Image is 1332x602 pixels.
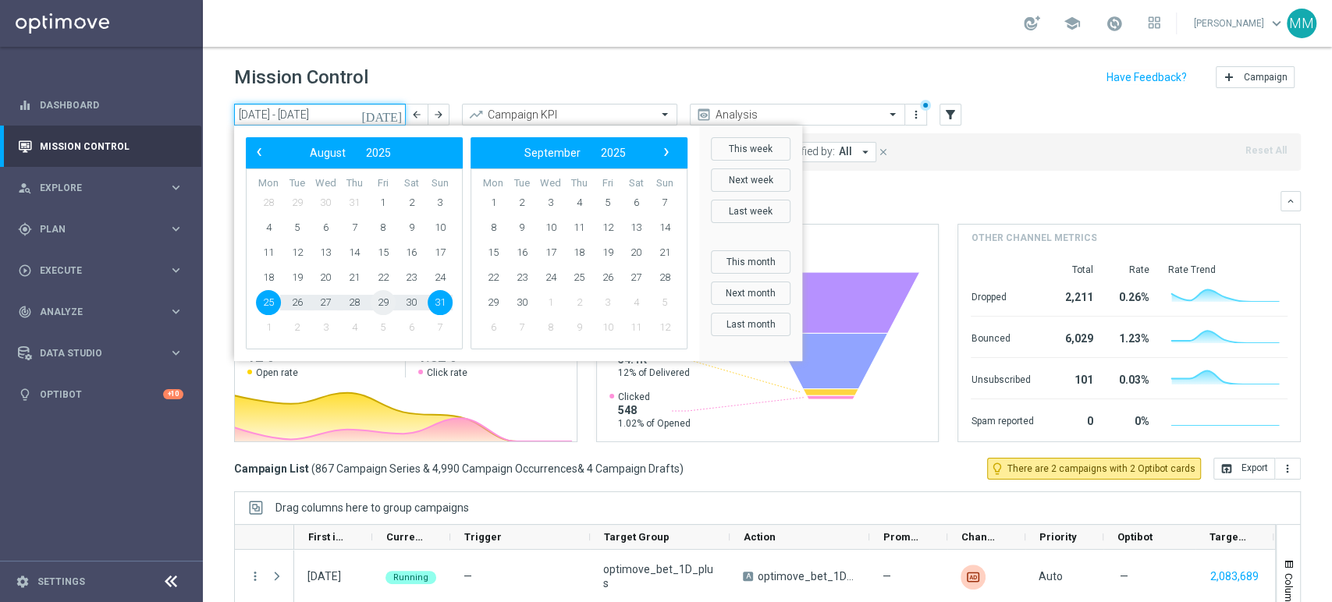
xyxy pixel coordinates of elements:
i: more_vert [248,569,262,583]
a: Optibot [40,374,163,415]
span: There are 2 campaigns with 2 Optibot cards [1007,462,1195,476]
button: track_changes Analyze keyboard_arrow_right [17,306,184,318]
div: 101 [1052,366,1092,391]
span: 19 [285,265,310,290]
span: 6 [313,215,338,240]
span: 4 [567,190,591,215]
span: 27 [623,265,648,290]
th: weekday [508,177,537,190]
span: 16 [510,240,535,265]
div: Explore [18,181,169,195]
span: 13 [313,240,338,265]
i: add [1223,71,1235,83]
th: weekday [536,177,565,190]
button: This month [711,250,790,274]
span: Current Status [386,531,424,543]
span: 18 [256,265,281,290]
i: arrow_drop_down [858,145,872,159]
i: close [878,147,889,158]
span: 26 [285,290,310,315]
bs-datepicker-navigation-view: ​ ​ ​ [474,143,676,163]
span: 4 [623,290,648,315]
span: › [656,142,677,162]
span: 5 [595,190,620,215]
span: 7 [342,215,367,240]
span: 9 [399,215,424,240]
button: gps_fixed Plan keyboard_arrow_right [17,223,184,235]
th: weekday [397,177,426,190]
span: 29 [285,190,310,215]
i: more_vert [910,108,922,121]
span: 1 [371,190,396,215]
span: 28 [652,265,677,290]
button: [DATE] [359,104,406,127]
span: ( [311,462,315,476]
span: Execute [40,266,169,275]
div: Total [1052,264,1092,276]
span: A [743,572,753,581]
span: 23 [510,265,535,290]
i: arrow_forward [433,109,444,120]
h4: Other channel metrics [971,231,1096,245]
div: Unsubscribed [971,366,1033,391]
span: 8 [371,215,396,240]
i: track_changes [18,305,32,319]
i: arrow_back [411,109,422,120]
span: 7 [510,315,535,340]
button: arrow_back [406,104,428,126]
button: This week [711,137,790,161]
bs-datepicker-navigation-view: ​ ​ ​ [250,143,451,163]
span: 8 [481,215,506,240]
span: Drag columns here to group campaigns [275,501,469,514]
th: weekday [311,177,340,190]
div: Optibot [18,374,183,415]
div: Data Studio keyboard_arrow_right [17,347,184,359]
i: [DATE] [361,108,403,122]
i: trending_up [468,107,484,122]
th: weekday [340,177,369,190]
span: 31 [342,190,367,215]
span: ‹ [249,142,269,162]
span: 2 [399,190,424,215]
span: August [310,147,346,159]
i: keyboard_arrow_right [169,221,183,236]
button: September [514,143,591,163]
a: Dashboard [40,84,183,126]
span: 5 [371,315,396,340]
th: weekday [593,177,622,190]
span: Target Group [604,531,670,543]
span: 4 [342,315,367,340]
span: school [1064,15,1081,32]
button: keyboard_arrow_down [1280,191,1301,211]
div: Rate Trend [1167,264,1288,276]
span: 11 [623,315,648,340]
th: weekday [565,177,594,190]
i: equalizer [18,98,32,112]
div: Mission Control [18,126,183,167]
span: 12 [652,315,677,340]
i: preview [696,107,712,122]
span: 5 [652,290,677,315]
span: 3 [313,315,338,340]
span: Campaign [1244,72,1288,83]
span: 17 [538,240,563,265]
span: 25 [256,290,281,315]
span: 10 [538,215,563,240]
button: Next month [711,282,790,305]
button: play_circle_outline Execute keyboard_arrow_right [17,264,184,277]
a: Settings [37,577,85,586]
div: 0.26% [1111,283,1149,308]
div: Analyze [18,305,169,319]
span: Action [744,531,776,543]
span: 1 [256,315,281,340]
i: lightbulb_outline [990,462,1004,476]
th: weekday [479,177,508,190]
button: Last week [711,200,790,223]
button: person_search Explore keyboard_arrow_right [17,182,184,194]
i: keyboard_arrow_right [169,345,183,360]
button: add Campaign [1216,66,1295,88]
span: 6 [623,190,648,215]
span: Auto [1039,570,1063,583]
i: more_vert [1281,462,1294,475]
